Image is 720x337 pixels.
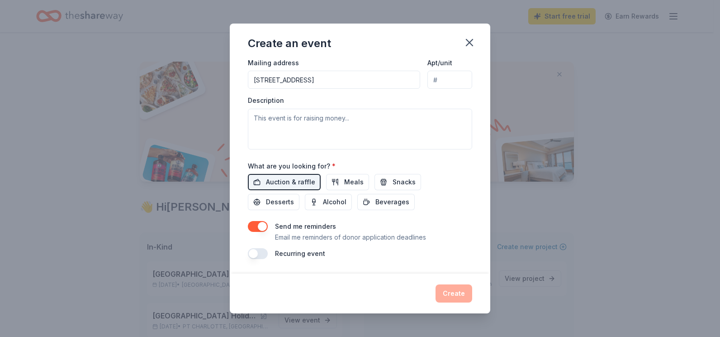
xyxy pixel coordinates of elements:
[357,194,415,210] button: Beverages
[326,174,369,190] button: Meals
[248,71,420,89] input: Enter a US address
[248,36,331,51] div: Create an event
[344,177,364,188] span: Meals
[374,174,421,190] button: Snacks
[275,222,336,230] label: Send me reminders
[266,177,315,188] span: Auction & raffle
[427,58,452,67] label: Apt/unit
[275,250,325,257] label: Recurring event
[248,162,336,171] label: What are you looking for?
[393,177,416,188] span: Snacks
[275,232,426,243] p: Email me reminders of donor application deadlines
[427,71,472,89] input: #
[266,197,294,207] span: Desserts
[248,194,299,210] button: Desserts
[305,194,352,210] button: Alcohol
[248,174,321,190] button: Auction & raffle
[248,58,299,67] label: Mailing address
[248,96,284,105] label: Description
[323,197,346,207] span: Alcohol
[375,197,409,207] span: Beverages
